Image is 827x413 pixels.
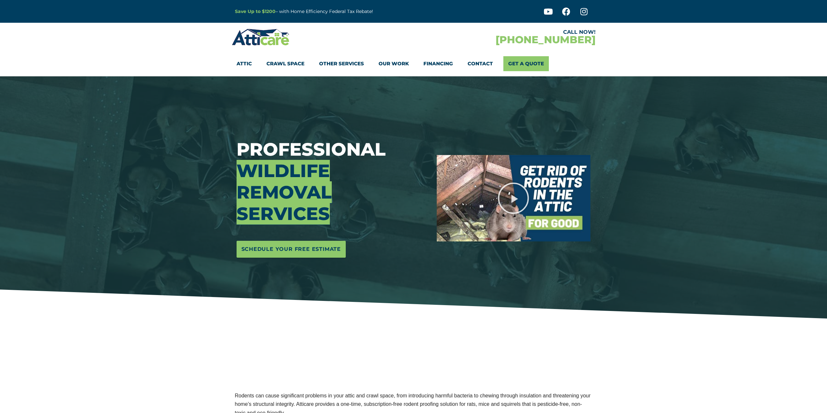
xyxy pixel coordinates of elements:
a: Our Work [379,56,409,71]
a: Get A Quote [503,56,549,71]
a: Financing [423,56,453,71]
h3: Professional [237,139,427,225]
a: Schedule Your Free Estimate [237,241,346,258]
div: CALL NOW! [414,30,596,35]
a: Other Services [319,56,364,71]
nav: Menu [237,56,591,71]
a: Contact [468,56,493,71]
p: – with Home Efficiency Federal Tax Rebate! [235,8,446,15]
a: Attic [237,56,252,71]
a: Crawl Space [266,56,304,71]
a: Save Up to $1200 [235,8,276,14]
div: Play Video [497,182,530,214]
span: Schedule Your Free Estimate [241,244,341,254]
span: Wildlife Removal Services [237,160,332,225]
